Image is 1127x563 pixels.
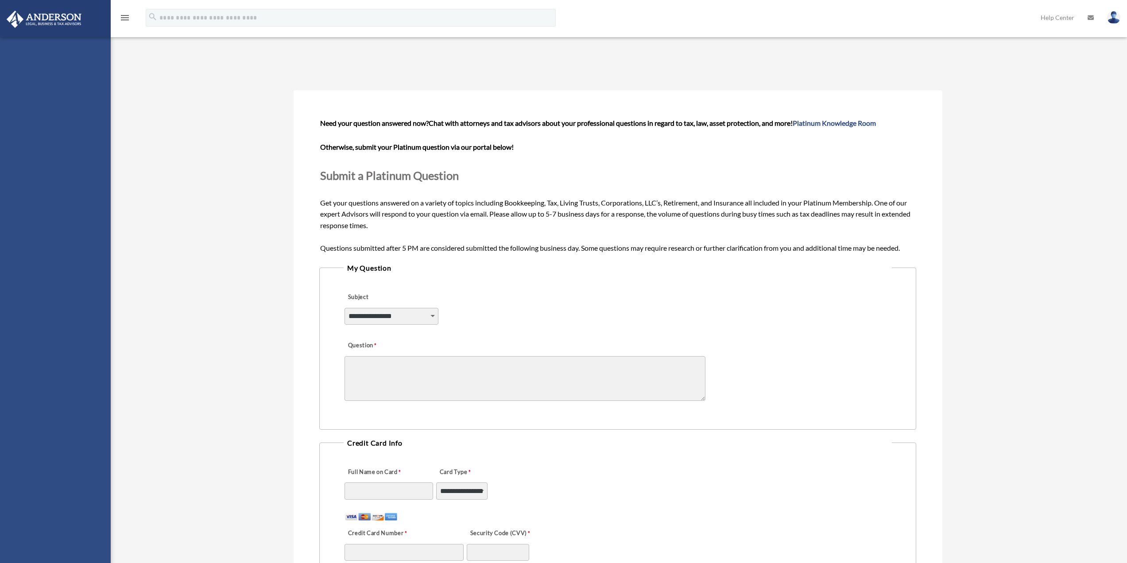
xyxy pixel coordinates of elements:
[1107,11,1120,24] img: User Pic
[436,466,473,478] label: Card Type
[467,528,533,540] label: Security Code (CVV)
[320,143,514,151] b: Otherwise, submit your Platinum question via our portal below!
[345,340,413,352] label: Question
[320,119,429,127] span: Need your question answered now?
[344,262,892,274] legend: My Question
[120,16,130,23] a: menu
[345,513,398,521] img: Accepted Cards
[320,169,459,182] span: Submit a Platinum Question
[320,119,915,252] span: Get your questions answered on a variety of topics including Bookkeeping, Tax, Living Trusts, Cor...
[345,291,429,303] label: Subject
[429,119,876,127] span: Chat with attorneys and tax advisors about your professional questions in regard to tax, law, ass...
[345,528,409,540] label: Credit Card Number
[148,12,158,22] i: search
[344,437,892,449] legend: Credit Card Info
[345,466,403,478] label: Full Name on Card
[793,119,876,127] a: Platinum Knowledge Room
[120,12,130,23] i: menu
[4,11,84,28] img: Anderson Advisors Platinum Portal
